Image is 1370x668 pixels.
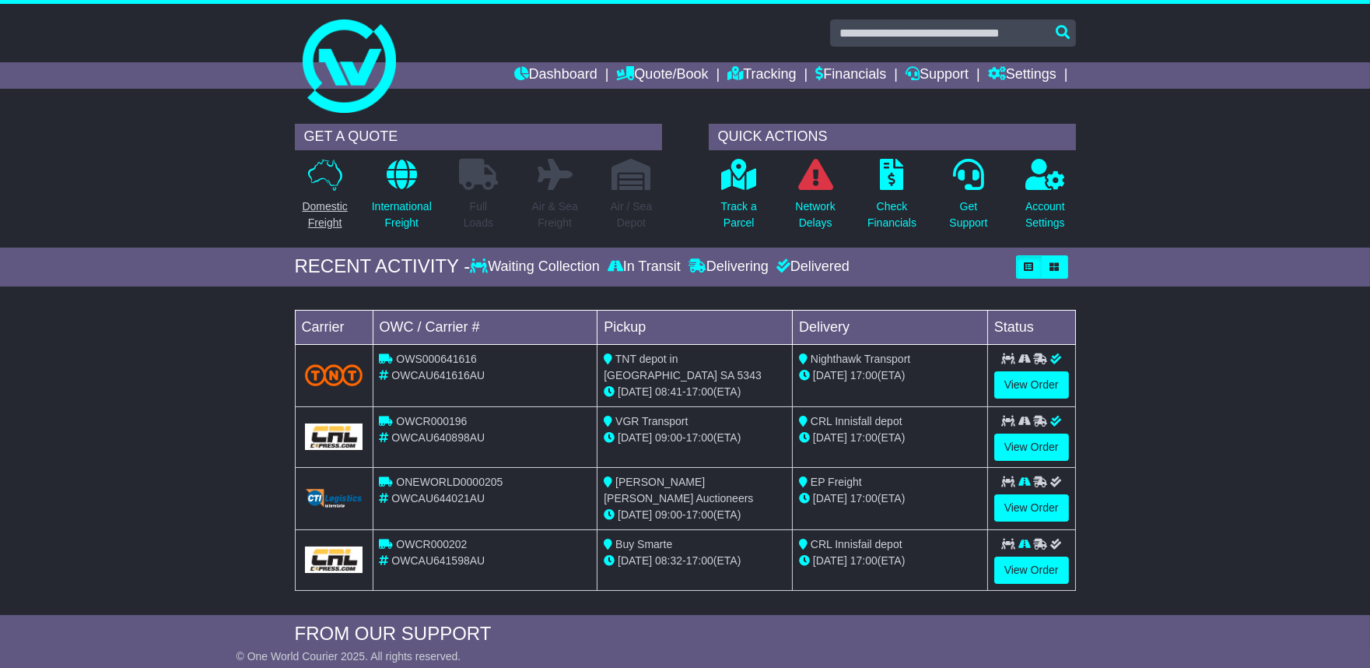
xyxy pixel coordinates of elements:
[604,353,762,381] span: TNT depot in [GEOGRAPHIC_DATA] SA 5343
[720,158,758,240] a: Track aParcel
[799,367,981,384] div: (ETA)
[301,158,348,240] a: DomesticFreight
[295,623,1076,645] div: FROM OUR SUPPORT
[850,431,878,444] span: 17:00
[1025,158,1066,240] a: AccountSettings
[813,492,847,505] span: [DATE]
[618,431,652,444] span: [DATE]
[604,430,786,446] div: - (ETA)
[295,255,471,278] div: RECENT ACTIVITY -
[305,424,363,450] img: GetCarrierServiceLogo
[391,431,485,444] span: OWCAU640898AU
[618,508,652,521] span: [DATE]
[815,62,886,89] a: Financials
[811,538,902,550] span: CRL Innisfail depot
[237,650,461,663] span: © One World Courier 2025. All rights reserved.
[850,369,878,381] span: 17:00
[396,538,467,550] span: OWCR000202
[618,554,652,567] span: [DATE]
[597,310,793,344] td: Pickup
[305,364,363,385] img: TNT_Domestic.png
[391,554,485,567] span: OWCAU641598AU
[811,353,910,365] span: Nighthawk Transport
[850,492,878,505] span: 17:00
[686,431,713,444] span: 17:00
[391,369,485,381] span: OWCAU641616AU
[604,507,786,523] div: - (ETA)
[532,199,578,231] p: Air & Sea Freight
[988,62,1056,89] a: Settings
[655,508,682,521] span: 09:00
[615,415,688,427] span: VGR Transport
[396,476,503,488] span: ONEWORLD0000205
[686,508,713,521] span: 17:00
[616,62,708,89] a: Quote/Book
[604,384,786,400] div: - (ETA)
[994,434,1069,461] a: View Order
[1025,199,1065,231] p: Account Settings
[773,258,850,276] div: Delivered
[727,62,796,89] a: Tracking
[811,476,862,488] span: EP Freight
[686,554,713,567] span: 17:00
[459,199,498,231] p: Full Loads
[799,553,981,569] div: (ETA)
[709,124,1076,150] div: QUICK ACTIONS
[604,476,753,505] span: [PERSON_NAME] [PERSON_NAME] Auctioneers
[396,353,477,365] span: OWS000641616
[685,258,773,276] div: Delivering
[867,158,917,240] a: CheckFinancials
[813,369,847,381] span: [DATE]
[396,415,467,427] span: OWCR000196
[305,547,363,573] img: GetCarrierServiceLogo
[906,62,969,89] a: Support
[987,310,1075,344] td: Status
[795,199,835,231] p: Network Delays
[813,431,847,444] span: [DATE]
[994,371,1069,399] a: View Order
[305,489,363,508] img: GetCarrierServiceLogo
[295,310,373,344] td: Carrier
[615,538,672,550] span: Buy Smarte
[949,199,987,231] p: Get Support
[811,415,902,427] span: CRL Innisfall depot
[372,199,432,231] p: International Freight
[799,490,981,507] div: (ETA)
[655,431,682,444] span: 09:00
[371,158,433,240] a: InternationalFreight
[721,199,757,231] p: Track a Parcel
[655,385,682,398] span: 08:41
[391,492,485,505] span: OWCAU644021AU
[948,158,988,240] a: GetSupport
[792,310,987,344] td: Delivery
[655,554,682,567] span: 08:32
[994,494,1069,522] a: View Order
[470,258,603,276] div: Waiting Collection
[994,557,1069,584] a: View Order
[611,199,653,231] p: Air / Sea Depot
[373,310,597,344] td: OWC / Carrier #
[604,553,786,569] div: - (ETA)
[850,554,878,567] span: 17:00
[867,199,916,231] p: Check Financials
[813,554,847,567] span: [DATE]
[514,62,597,89] a: Dashboard
[302,199,347,231] p: Domestic Freight
[799,430,981,446] div: (ETA)
[686,385,713,398] span: 17:00
[604,258,685,276] div: In Transit
[794,158,836,240] a: NetworkDelays
[295,124,662,150] div: GET A QUOTE
[618,385,652,398] span: [DATE]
